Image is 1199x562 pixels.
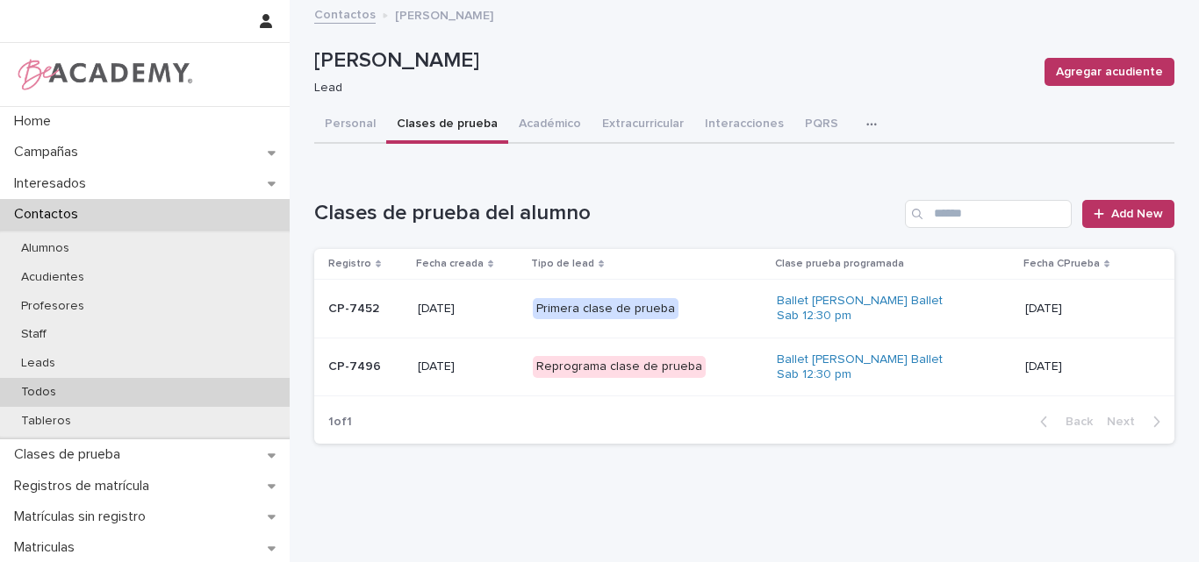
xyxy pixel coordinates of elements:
p: Profesores [7,299,98,314]
button: Personal [314,107,386,144]
p: Tipo de lead [531,254,594,274]
div: Reprograma clase de prueba [533,356,706,378]
tr: CP-7496[DATE]Reprograma clase de pruebaBallet [PERSON_NAME] Ballet Sab 12:30 pm [DATE] [314,338,1174,396]
p: Fecha creada [416,254,484,274]
p: Alumnos [7,241,83,256]
p: CP-7452 [328,302,404,317]
button: PQRS [794,107,849,144]
p: Matriculas [7,539,89,556]
button: Back [1026,414,1100,430]
p: Interesados [7,175,100,192]
button: Clases de prueba [386,107,508,144]
p: Acudientes [7,270,98,285]
button: Next [1100,414,1174,430]
p: Contactos [7,206,92,223]
p: Home [7,113,65,130]
a: Ballet [PERSON_NAME] Ballet Sab 12:30 pm [777,294,952,324]
p: Clases de prueba [7,446,134,463]
p: [DATE] [418,359,519,374]
button: Interacciones [694,107,794,144]
tr: CP-7452[DATE]Primera clase de pruebaBallet [PERSON_NAME] Ballet Sab 12:30 pm [DATE] [314,280,1174,338]
a: Add New [1082,200,1174,228]
p: Fecha CPrueba [1023,254,1100,274]
p: Leads [7,356,69,371]
p: [DATE] [1025,359,1146,374]
p: 1 of 1 [314,401,366,444]
p: CP-7496 [328,359,404,374]
p: [DATE] [1025,302,1146,317]
a: Ballet [PERSON_NAME] Ballet Sab 12:30 pm [777,352,952,382]
p: Matrículas sin registro [7,509,160,525]
div: Primera clase de prueba [533,298,678,320]
input: Search [905,200,1072,228]
p: [DATE] [418,302,519,317]
span: Next [1107,416,1145,428]
span: Back [1055,416,1093,428]
img: WPrjXfSUmiLcdUfaYY4Q [14,57,194,92]
span: Add New [1111,208,1163,220]
button: Académico [508,107,592,144]
p: Tableros [7,414,85,429]
p: Campañas [7,144,92,160]
p: Lead [314,81,1023,96]
span: Agregar acudiente [1056,63,1163,81]
p: Clase prueba programada [775,254,904,274]
p: Registro [328,254,371,274]
h1: Clases de prueba del alumno [314,201,898,226]
button: Agregar acudiente [1045,58,1174,86]
p: Staff [7,327,61,342]
p: [PERSON_NAME] [395,4,493,24]
p: [PERSON_NAME] [314,48,1030,74]
button: Extracurricular [592,107,694,144]
p: Registros de matrícula [7,478,163,494]
a: Contactos [314,4,376,24]
p: Todos [7,385,70,400]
